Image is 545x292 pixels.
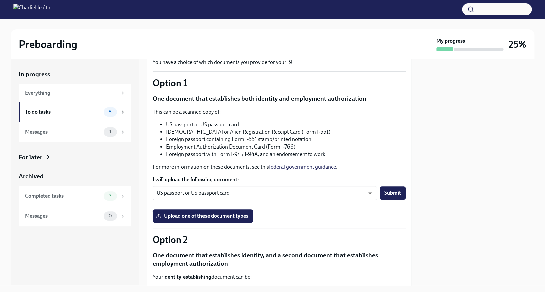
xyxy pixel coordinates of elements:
div: To do tasks [25,108,101,116]
p: One document that establishes identity, and a second document that establishes employment authori... [153,251,406,268]
a: Messages0 [19,206,131,226]
a: Messages1 [19,122,131,142]
li: Foreign passport containing Form I-551 stamp/printed notation [166,136,406,143]
a: In progress [19,70,131,79]
a: To do tasks8 [19,102,131,122]
span: 0 [105,213,116,218]
h3: 25% [509,38,526,50]
span: 8 [105,109,116,114]
p: This can be a scanned copy of: [153,108,406,116]
li: [DEMOGRAPHIC_DATA] or Alien Registration Receipt Card (Form I-551) [166,128,406,136]
li: Foreign passport with Form I-94 / I-94A, and an endorsement to work [166,151,406,158]
button: Submit [380,186,406,200]
p: Your document can be: [153,273,406,281]
div: For later [19,153,42,162]
label: Upload one of these document types [153,209,253,223]
span: Upload one of these document types [157,213,248,219]
label: I will upload the following document: [153,176,406,183]
span: 3 [105,193,116,198]
p: Option 2 [153,234,406,246]
div: Messages [25,212,101,220]
div: Messages [25,128,101,136]
div: Completed tasks [25,192,101,200]
a: For later [19,153,131,162]
strong: My progress [436,37,465,45]
li: Employment Authorization Document Card (Form I-766) [166,143,406,151]
h2: Preboarding [19,38,77,51]
p: Option 1 [153,77,406,89]
p: You have a choice of which documents you provide for your I9. [153,59,406,66]
p: One document that establishes both identity and employment authorization [153,94,406,103]
span: 1 [105,129,115,134]
div: US passport or US passport card [153,186,377,200]
a: federal government guidance [269,164,336,170]
div: Everything [25,89,117,97]
strong: identity-establishing [163,274,211,280]
p: For more information on these documents, see this . [153,163,406,171]
span: Submit [384,190,401,196]
a: Completed tasks3 [19,186,131,206]
li: US passport or US passport card [166,121,406,128]
a: Archived [19,172,131,181]
a: Everything [19,84,131,102]
img: CharlieHealth [13,4,50,15]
